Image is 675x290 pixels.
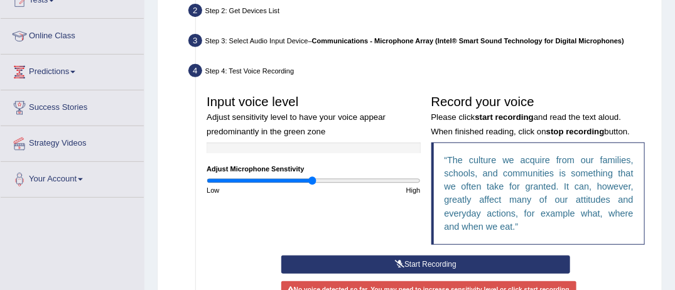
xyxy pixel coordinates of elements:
button: Start Recording [281,255,570,274]
h3: Input voice level [207,95,420,137]
b: start recording [475,112,534,122]
label: Adjust Microphone Senstivity [207,164,304,174]
a: Success Stories [1,90,144,122]
a: Online Class [1,19,144,50]
b: stop recording [546,127,605,136]
h3: Record your voice [431,95,645,137]
div: Low [202,185,314,195]
b: Communications - Microphone Array (Intel® Smart Sound Technology for Digital Microphones) [312,37,624,45]
q: The culture we acquire from our families, schools, and communities is something that we often tak... [445,155,634,232]
small: Adjust sensitivity level to have your voice appear predominantly in the green zone [207,112,386,136]
span: – [308,37,624,45]
div: Step 2: Get Devices List [184,1,657,24]
div: Step 3: Select Audio Input Device [184,31,657,54]
div: Step 4: Test Voice Recording [184,61,657,84]
a: Your Account [1,162,144,193]
div: High [313,185,426,195]
a: Predictions [1,55,144,86]
small: Please click and read the text aloud. When finished reading, click on button. [431,112,630,136]
a: Strategy Videos [1,126,144,158]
